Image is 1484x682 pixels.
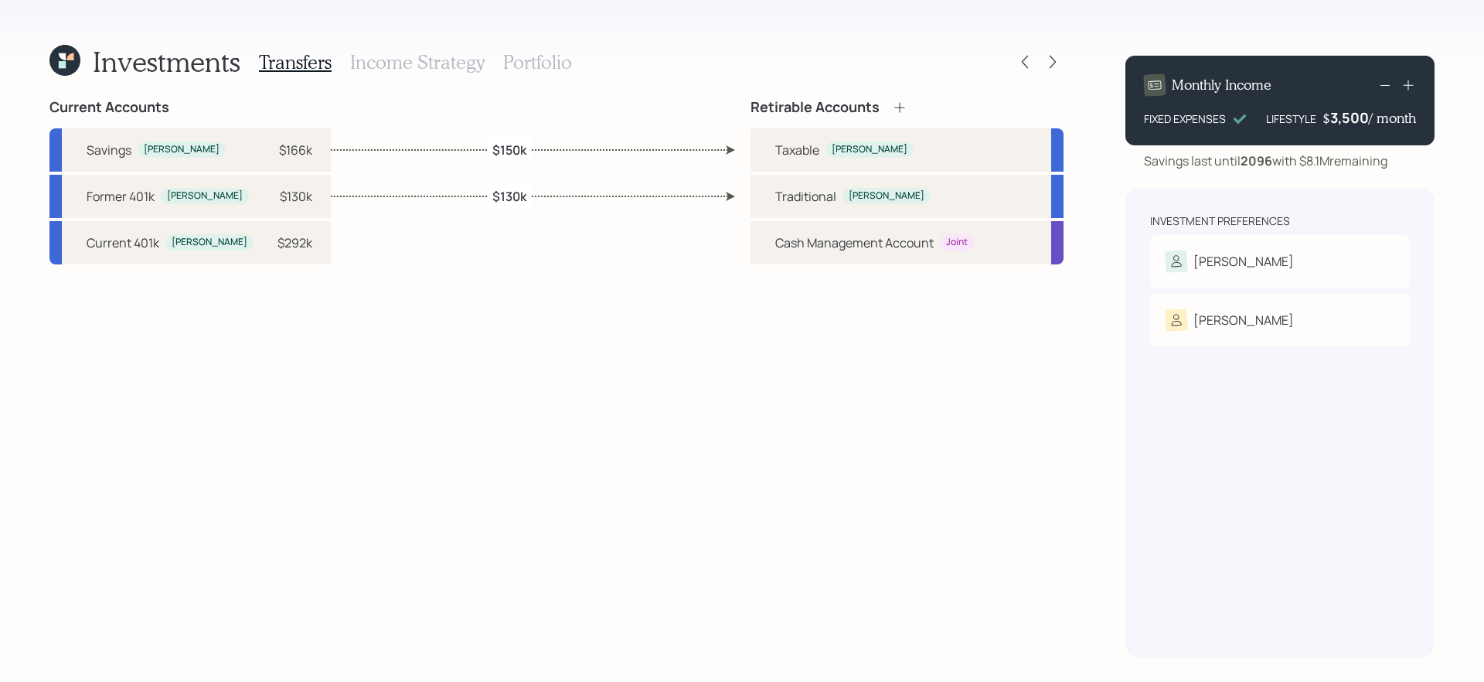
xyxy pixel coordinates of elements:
[775,234,934,252] div: Cash Management Account
[280,187,312,206] div: $130k
[492,141,526,158] label: $150k
[1144,152,1387,170] div: Savings last until with $8.1M remaining
[259,51,332,73] h3: Transfers
[1193,311,1294,329] div: [PERSON_NAME]
[1369,110,1416,127] h4: / month
[49,99,169,116] h4: Current Accounts
[492,187,526,204] label: $130k
[775,141,819,159] div: Taxable
[172,236,247,249] div: [PERSON_NAME]
[277,234,312,252] div: $292k
[1330,108,1369,127] div: 3,500
[849,189,924,203] div: [PERSON_NAME]
[503,51,572,73] h3: Portfolio
[144,143,220,156] div: [PERSON_NAME]
[1150,213,1290,229] div: Investment Preferences
[1241,152,1272,169] b: 2096
[1266,111,1316,127] div: LIFESTYLE
[1322,110,1330,127] h4: $
[1172,77,1271,94] h4: Monthly Income
[167,189,243,203] div: [PERSON_NAME]
[946,236,968,249] div: Joint
[832,143,907,156] div: [PERSON_NAME]
[93,45,240,78] h1: Investments
[751,99,880,116] h4: Retirable Accounts
[1144,111,1226,127] div: FIXED EXPENSES
[87,141,131,159] div: Savings
[350,51,485,73] h3: Income Strategy
[1193,252,1294,271] div: [PERSON_NAME]
[775,187,836,206] div: Traditional
[87,187,155,206] div: Former 401k
[279,141,312,159] div: $166k
[87,234,159,252] div: Current 401k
